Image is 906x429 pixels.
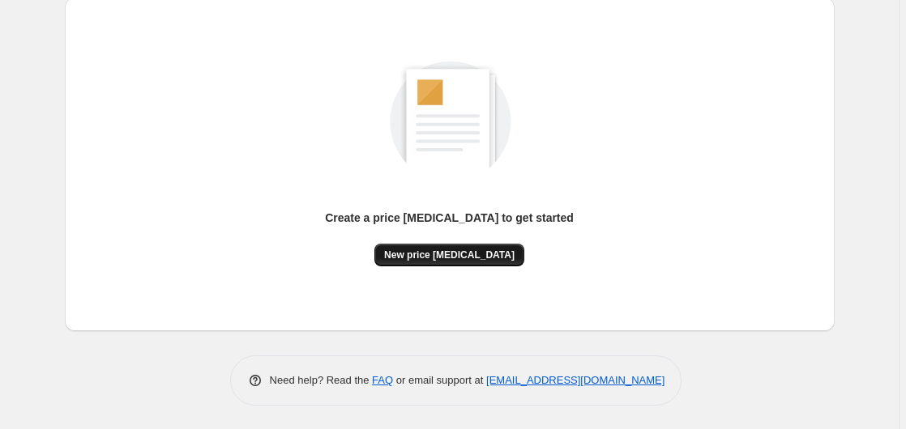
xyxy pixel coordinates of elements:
[384,248,515,261] span: New price [MEDICAL_DATA]
[374,244,524,266] button: New price [MEDICAL_DATA]
[486,374,665,386] a: [EMAIL_ADDRESS][DOMAIN_NAME]
[372,374,393,386] a: FAQ
[393,374,486,386] span: or email support at
[270,374,373,386] span: Need help? Read the
[325,210,574,226] p: Create a price [MEDICAL_DATA] to get started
